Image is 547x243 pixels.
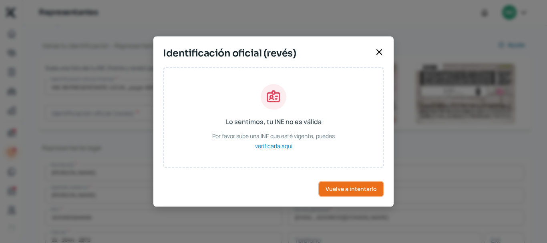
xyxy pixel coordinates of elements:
[212,131,335,141] span: Por favor sube una INE que esté vigente, puedes
[163,46,371,60] span: Identificación oficial (revés)
[318,181,384,197] button: Vuelve a intentarlo
[226,116,322,128] span: Lo sentimos, tu INE no es válida
[255,141,292,151] span: verificarla aquí
[326,186,377,192] span: Vuelve a intentarlo
[261,84,286,110] img: Lo sentimos, tu INE no es válida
